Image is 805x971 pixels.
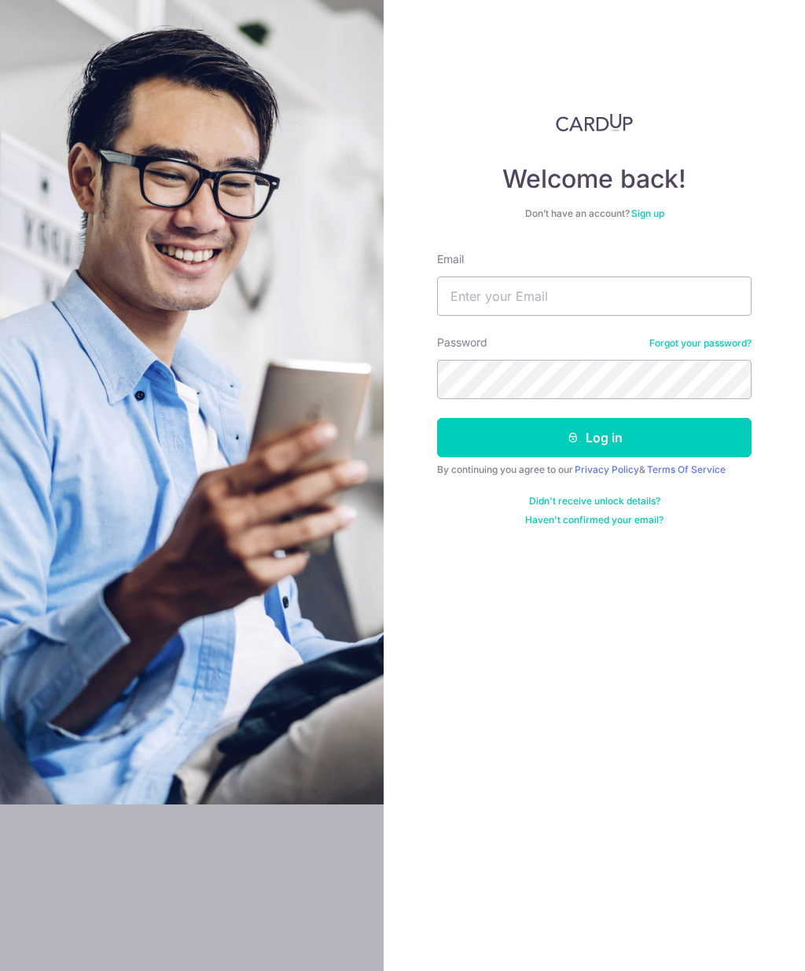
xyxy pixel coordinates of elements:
[525,514,663,526] a: Haven't confirmed your email?
[575,464,639,475] a: Privacy Policy
[556,113,633,132] img: CardUp Logo
[631,207,664,219] a: Sign up
[437,464,752,476] div: By continuing you agree to our &
[437,163,752,195] h4: Welcome back!
[437,335,487,350] label: Password
[649,337,752,350] a: Forgot your password?
[529,495,660,507] a: Didn't receive unlock details?
[437,251,464,267] label: Email
[647,464,726,475] a: Terms Of Service
[437,207,752,220] div: Don’t have an account?
[437,418,752,457] button: Log in
[437,277,752,316] input: Enter your Email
